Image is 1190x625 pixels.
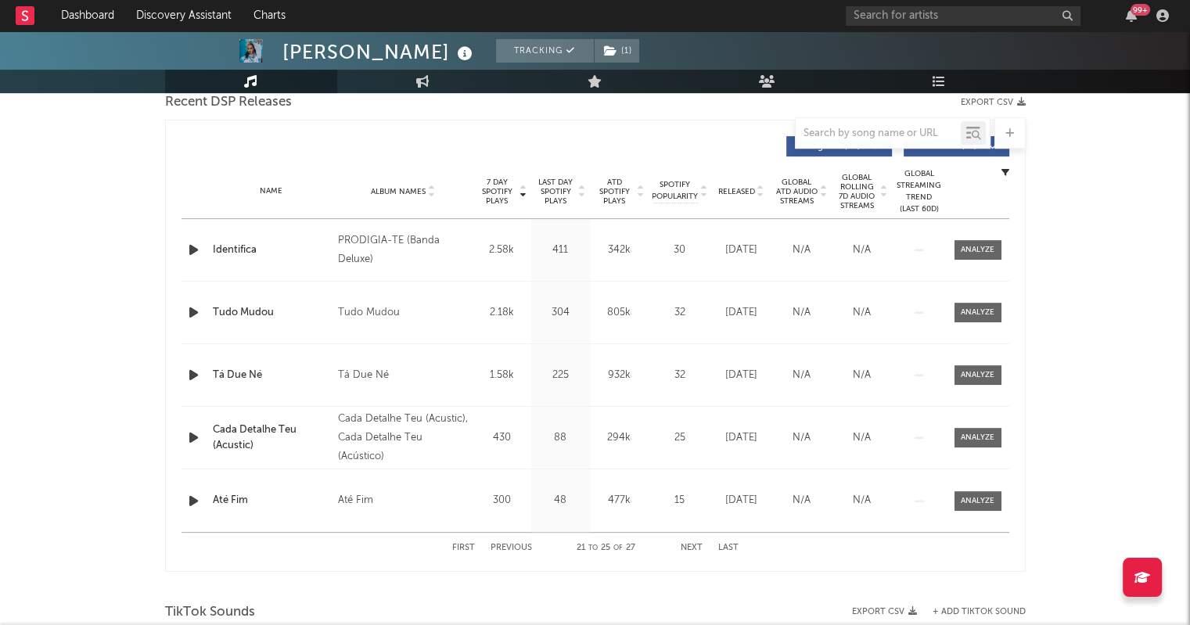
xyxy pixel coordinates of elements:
[594,430,645,446] div: 294k
[594,493,645,508] div: 477k
[775,430,828,446] div: N/A
[476,305,527,321] div: 2.18k
[715,368,768,383] div: [DATE]
[595,39,639,63] button: (1)
[775,178,818,206] span: Global ATD Audio Streams
[836,430,888,446] div: N/A
[165,603,255,622] span: TikTok Sounds
[535,493,586,508] div: 48
[961,98,1026,107] button: Export CSV
[718,187,755,196] span: Released
[476,242,527,258] div: 2.58k
[338,491,373,510] div: Até Fim
[476,368,527,383] div: 1.58k
[535,305,586,321] div: 304
[653,430,707,446] div: 25
[476,430,527,446] div: 430
[715,242,768,258] div: [DATE]
[588,544,598,551] span: to
[933,608,1026,616] button: + Add TikTok Sound
[535,242,586,258] div: 411
[652,179,698,203] span: Spotify Popularity
[213,305,330,321] a: Tudo Mudou
[496,39,594,63] button: Tracking
[213,368,330,383] a: Tá Due Né
[452,544,475,552] button: First
[563,539,649,558] div: 21 25 27
[165,93,292,112] span: Recent DSP Releases
[836,493,888,508] div: N/A
[535,178,577,206] span: Last Day Spotify Plays
[653,493,707,508] div: 15
[476,178,518,206] span: 7 Day Spotify Plays
[796,128,961,140] input: Search by song name or URL
[535,430,586,446] div: 88
[775,368,828,383] div: N/A
[846,6,1080,26] input: Search for artists
[338,410,469,466] div: Cada Detalhe Teu (Acustic), Cada Detalhe Teu (Acústico)
[715,493,768,508] div: [DATE]
[896,168,943,215] div: Global Streaming Trend (Last 60D)
[213,242,330,258] a: Identifica
[1126,9,1137,22] button: 99+
[338,232,469,269] div: PRODIGIA-TE (Banda Deluxe)
[653,242,707,258] div: 30
[338,366,389,385] div: Tá Due Né
[836,368,888,383] div: N/A
[718,544,739,552] button: Last
[836,305,888,321] div: N/A
[371,187,426,196] span: Album Names
[613,544,623,551] span: of
[282,39,476,65] div: [PERSON_NAME]
[213,185,330,197] div: Name
[836,173,879,210] span: Global Rolling 7D Audio Streams
[491,544,532,552] button: Previous
[715,430,768,446] div: [DATE]
[775,493,828,508] div: N/A
[775,305,828,321] div: N/A
[594,305,645,321] div: 805k
[653,368,707,383] div: 32
[594,368,645,383] div: 932k
[594,39,640,63] span: ( 1 )
[1131,4,1150,16] div: 99 +
[836,242,888,258] div: N/A
[653,305,707,321] div: 32
[338,304,400,322] div: Tudo Mudou
[594,242,645,258] div: 342k
[476,493,527,508] div: 300
[715,305,768,321] div: [DATE]
[852,607,917,616] button: Export CSV
[535,368,586,383] div: 225
[594,178,635,206] span: ATD Spotify Plays
[213,493,330,508] a: Até Fim
[681,544,703,552] button: Next
[775,242,828,258] div: N/A
[917,608,1026,616] button: + Add TikTok Sound
[213,422,330,453] a: Cada Detalhe Teu (Acustic)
